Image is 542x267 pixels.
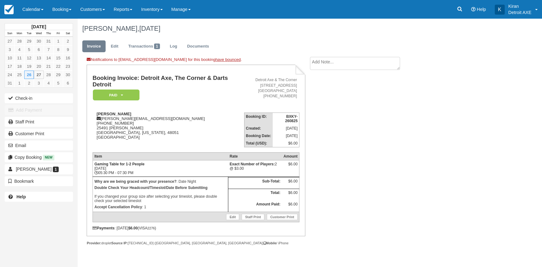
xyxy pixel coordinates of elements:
td: [DATE] [273,132,299,140]
th: Mon [15,30,24,37]
a: 20 [34,62,43,71]
div: : [DATE] (VISA ) [93,226,299,230]
a: Customer Print [267,214,298,220]
a: 21 [44,62,53,71]
a: 29 [24,37,34,45]
p: Detroit AXE [508,9,531,16]
a: 24 [5,71,15,79]
td: 2 @ $3.00 [228,160,282,177]
button: Copy Booking New [5,152,73,162]
img: checkfront-main-nav-mini-logo.png [4,5,14,14]
button: Email [5,140,73,150]
a: Invoice [82,40,106,53]
a: have bounced [215,57,241,62]
p: If you changed your group size after selecting your timeslot, please double check your selected t... [94,185,226,204]
a: 19 [24,62,34,71]
a: 7 [44,45,53,54]
a: [PERSON_NAME] 1 [5,164,73,174]
th: Total (USD): [244,140,273,147]
a: 4 [44,79,53,87]
strong: Why are we being graced with your presence? [94,179,176,184]
a: 1 [53,37,63,45]
div: K [495,5,505,15]
th: Sub-Total: [228,177,282,189]
td: $6.00 [282,177,299,189]
button: Bookmark [5,176,73,186]
a: 30 [63,71,73,79]
a: 27 [5,37,15,45]
strong: Mobile [264,241,276,245]
a: 31 [44,37,53,45]
a: Edit [106,40,123,53]
a: Log [165,40,182,53]
div: droplet [TECHNICAL_ID] ([GEOGRAPHIC_DATA], [GEOGRAPHIC_DATA], [GEOGRAPHIC_DATA]) / iPhone [87,241,305,246]
a: 4 [15,45,24,54]
a: 9 [63,45,73,54]
a: 14 [44,54,53,62]
span: 1 [154,44,160,49]
th: Item [93,153,228,160]
th: Sun [5,30,15,37]
a: Staff Print [242,214,264,220]
a: 29 [53,71,63,79]
th: Booking ID: [244,113,273,125]
th: Booking Date: [244,132,273,140]
strong: Payments [93,226,115,230]
strong: Accept Cancellation Policy [94,205,142,209]
small: 2276 [148,226,155,230]
a: Edit [226,214,239,220]
i: Help [471,7,476,12]
a: Customer Print [5,129,73,139]
a: 28 [44,71,53,79]
span: [DATE] [139,25,160,32]
th: Thu [44,30,53,37]
b: Double Check Your Headcount/Timeslot/Date Before Submitting [94,186,207,190]
a: 1 [15,79,24,87]
td: $6.00 [282,189,299,200]
a: 30 [34,37,43,45]
span: New [43,155,54,160]
p: Kiran [508,3,531,9]
em: Paid [93,90,139,100]
a: 18 [15,62,24,71]
a: 23 [63,62,73,71]
th: Total: [228,189,282,200]
a: 6 [63,79,73,87]
a: 27 [34,71,43,79]
strong: $6.00 [128,226,138,230]
div: $6.00 [284,162,298,171]
th: Fri [53,30,63,37]
a: 17 [5,62,15,71]
p: : Date Night [94,178,226,185]
strong: Source IP: [112,241,128,245]
a: 28 [15,37,24,45]
a: 16 [63,54,73,62]
a: 12 [24,54,34,62]
td: $6.00 [282,200,299,212]
div: Notifications to [EMAIL_ADDRESS][DOMAIN_NAME] for this booking . [87,57,305,65]
a: 2 [63,37,73,45]
span: Help [477,7,486,12]
b: Help [16,194,26,199]
button: Add Payment [5,105,73,115]
td: [DATE] [273,125,299,132]
th: Tue [24,30,34,37]
th: Sat [63,30,73,37]
a: Help [5,192,73,202]
th: Rate [228,153,282,160]
strong: BXKY-260825 [285,114,298,123]
a: 5 [53,79,63,87]
div: [PERSON_NAME][EMAIL_ADDRESS][DOMAIN_NAME] [PHONE_NUMBER] 25491 [PERSON_NAME] [GEOGRAPHIC_DATA], [... [93,112,244,147]
a: 26 [24,71,34,79]
address: Detroit Axe & The Corner [STREET_ADDRESS] [GEOGRAPHIC_DATA] [PHONE_NUMBER] [247,77,297,99]
a: 2 [24,79,34,87]
span: [PERSON_NAME] [16,167,52,172]
button: Check-in [5,93,73,103]
a: Staff Print [5,117,73,127]
a: 3 [5,45,15,54]
a: Paid [93,89,137,101]
th: Created: [244,125,273,132]
a: 15 [53,54,63,62]
a: 13 [34,54,43,62]
strong: [DATE] [31,24,46,29]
